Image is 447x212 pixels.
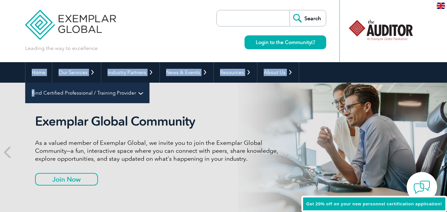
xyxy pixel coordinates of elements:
[35,114,283,129] h2: Exemplar Global Community
[306,201,442,206] span: Get 20% off on your new personnel certification application!
[245,35,326,49] a: Login to the Community
[414,179,430,195] img: contact-chat.png
[160,62,213,83] a: News & Events
[35,173,98,186] a: Join Now
[52,62,101,83] a: Our Services
[35,139,283,163] p: As a valued member of Exemplar Global, we invite you to join the Exemplar Global Community—a fun,...
[257,62,299,83] a: About Us
[290,10,326,26] input: Search
[437,3,445,9] img: en
[214,62,257,83] a: Resources
[25,45,98,52] p: Leading the way to excellence
[25,62,52,83] a: Home
[311,40,315,44] img: open_square.png
[101,62,159,83] a: Industry Partners
[25,83,149,103] a: Find Certified Professional / Training Provider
